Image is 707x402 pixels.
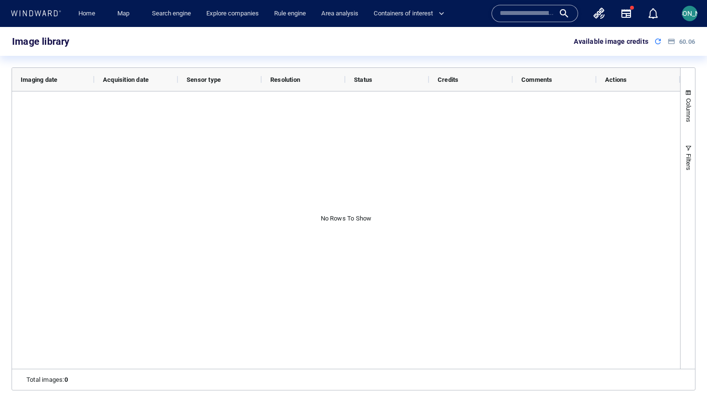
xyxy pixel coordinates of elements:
[685,98,692,122] span: Columns
[103,76,149,83] span: Acquisition date
[110,5,140,22] button: Map
[521,76,553,83] span: Comments
[680,4,699,23] button: [PERSON_NAME]
[438,76,458,83] span: Credits
[354,76,372,83] span: Status
[270,5,310,22] a: Rule engine
[647,8,659,19] div: Notification center
[21,76,57,83] span: Imaging date
[75,5,99,22] a: Home
[370,5,453,22] button: Containers of interest
[148,5,195,22] a: Search engine
[605,76,627,83] span: Actions
[202,5,263,22] a: Explore companies
[26,369,68,390] div: :
[666,359,700,395] iframe: Chat
[317,5,362,22] a: Area analysis
[685,154,692,170] span: Filters
[114,5,137,22] a: Map
[187,76,221,83] span: Sensor type
[64,375,68,385] span: 0
[12,33,70,50] div: Image library
[374,8,444,19] span: Containers of interest
[270,76,300,83] span: Resolution
[574,33,695,50] div: Available image credits
[26,375,63,385] span: Total images
[71,5,102,22] button: Home
[668,38,695,45] div: 60.06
